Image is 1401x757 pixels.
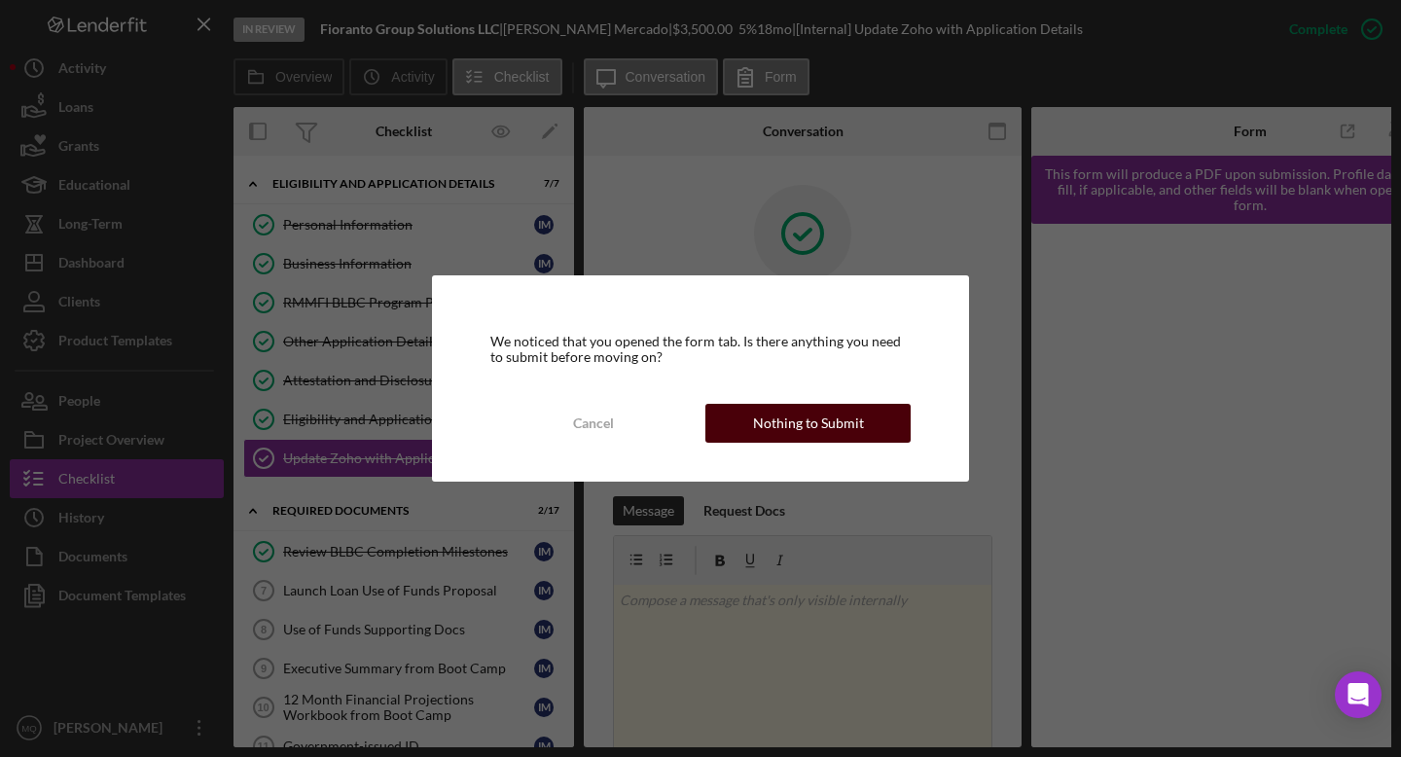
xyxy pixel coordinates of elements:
div: Open Intercom Messenger [1335,671,1382,718]
button: Nothing to Submit [705,404,911,443]
button: Cancel [490,404,696,443]
div: We noticed that you opened the form tab. Is there anything you need to submit before moving on? [490,334,911,365]
div: Nothing to Submit [753,404,864,443]
div: Cancel [573,404,614,443]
